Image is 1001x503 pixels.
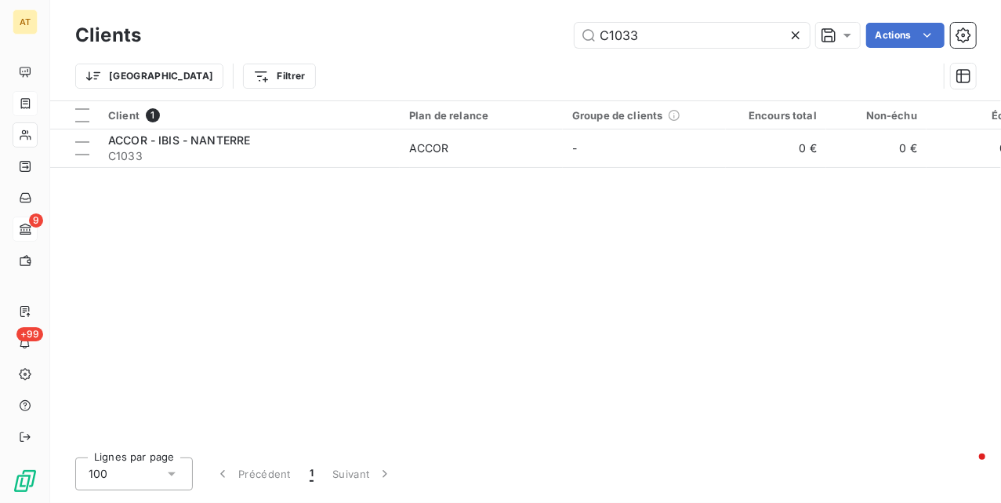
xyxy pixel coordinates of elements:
div: AT [13,9,38,35]
input: Rechercher [575,23,810,48]
a: 9 [13,217,37,242]
span: 1 [310,466,314,482]
iframe: Intercom live chat [948,450,985,487]
span: Client [108,109,140,122]
span: - [572,141,577,155]
button: Filtrer [243,64,315,89]
span: +99 [16,327,43,341]
span: Groupe de clients [572,109,663,122]
button: [GEOGRAPHIC_DATA] [75,64,223,89]
div: ACCOR [409,140,449,156]
span: 1 [146,108,160,122]
span: 9 [29,213,43,228]
span: C1033 [108,148,390,164]
td: 0 € [826,129,927,167]
span: ACCOR - IBIS - NANTERRE [108,133,250,147]
td: 0 € [726,129,826,167]
button: Précédent [205,457,300,490]
div: Plan de relance [409,109,553,122]
button: 1 [300,457,323,490]
button: Actions [866,23,945,48]
h3: Clients [75,21,141,49]
div: Non-échu [836,109,917,122]
button: Suivant [323,457,402,490]
div: Encours total [735,109,817,122]
span: 100 [89,466,107,482]
img: Logo LeanPay [13,468,38,494]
